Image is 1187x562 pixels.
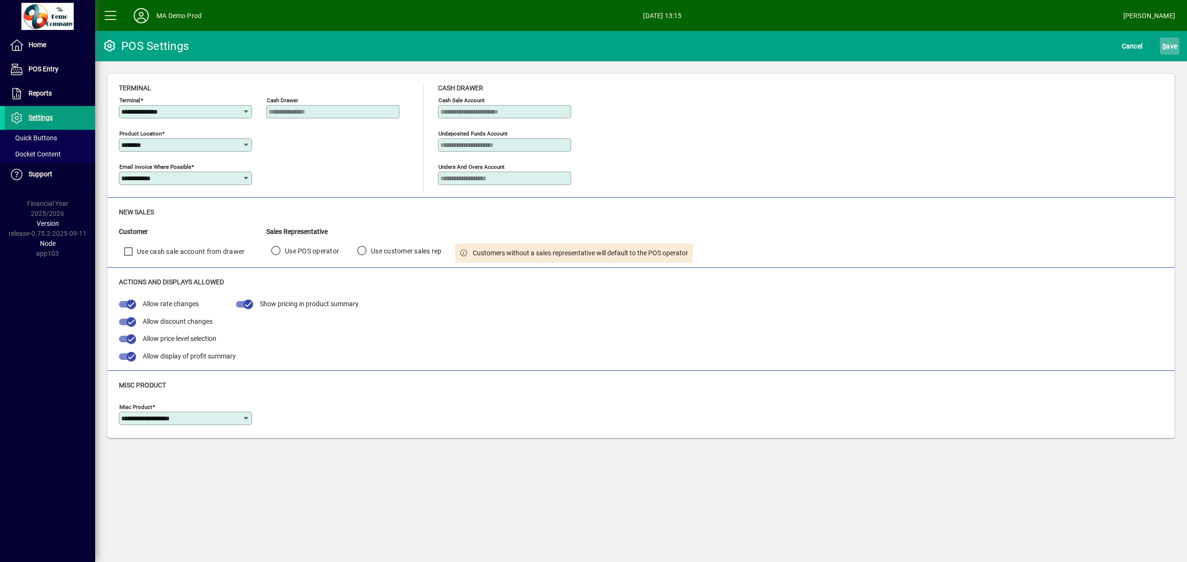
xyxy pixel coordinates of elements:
[119,278,224,286] span: Actions and Displays Allowed
[29,114,53,121] span: Settings
[156,8,202,23] div: MA Demo Prod
[438,164,505,170] mat-label: Unders and Overs Account
[438,130,507,137] mat-label: Undeposited Funds Account
[5,163,95,186] a: Support
[102,39,189,54] div: POS Settings
[119,208,154,216] span: New Sales
[260,300,359,308] span: Show pricing in product summary
[267,97,298,104] mat-label: Cash Drawer
[10,150,61,158] span: Docket Content
[135,247,244,256] label: Use cash sale account from drawer
[119,130,162,137] mat-label: Product location
[1162,39,1177,54] span: ave
[143,335,216,342] span: Allow price level selection
[1119,38,1145,55] button: Cancel
[473,248,688,258] span: Customers without a sales representative will default to the POS operator
[119,381,166,389] span: Misc Product
[119,227,266,237] div: Customer
[119,84,151,92] span: Terminal
[5,146,95,162] a: Docket Content
[5,82,95,106] a: Reports
[119,97,140,104] mat-label: Terminal
[10,134,57,142] span: Quick Buttons
[369,246,442,256] label: Use customer sales rep
[29,65,58,73] span: POS Entry
[29,41,46,48] span: Home
[143,352,236,360] span: Allow display of profit summary
[119,404,152,410] mat-label: Misc Product
[29,89,52,97] span: Reports
[202,8,1123,23] span: [DATE] 13:15
[283,246,339,256] label: Use POS operator
[5,130,95,146] a: Quick Buttons
[5,58,95,81] a: POS Entry
[1123,8,1175,23] div: [PERSON_NAME]
[1122,39,1143,54] span: Cancel
[266,227,693,237] div: Sales Representative
[438,97,485,104] mat-label: Cash sale account
[29,170,52,178] span: Support
[143,318,213,325] span: Allow discount changes
[119,164,191,170] mat-label: Email Invoice where possible
[1162,42,1166,50] span: S
[40,240,56,247] span: Node
[5,33,95,57] a: Home
[37,220,59,227] span: Version
[143,300,199,308] span: Allow rate changes
[126,7,156,24] button: Profile
[1160,38,1179,55] button: Save
[438,84,483,92] span: Cash Drawer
